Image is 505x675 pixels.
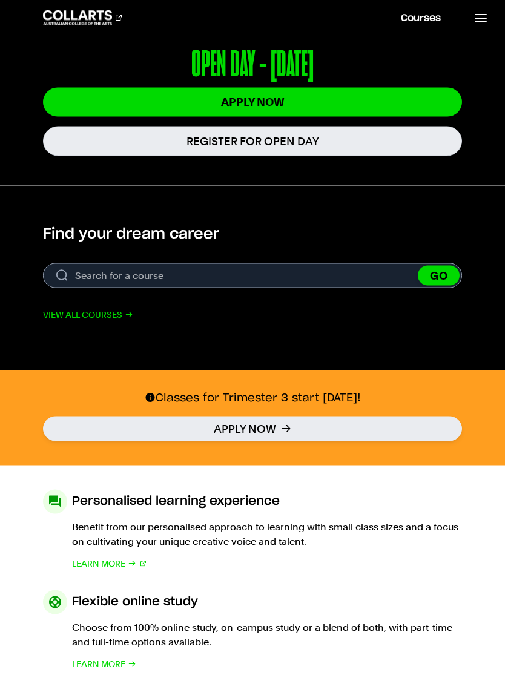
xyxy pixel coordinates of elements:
a: Apply Now [43,417,462,441]
button: GO [418,266,460,286]
input: Search for a course [43,263,462,288]
form: Search [43,263,462,288]
h2: Find your dream career [43,225,219,244]
a: Learn More [72,556,147,571]
div: Go to homepage [43,10,122,25]
a: Apply Now [43,88,462,116]
a: View all courses [43,308,133,322]
span: Learn More [72,556,125,571]
h3: Personalised learning experience [72,490,280,513]
a: Learn More [72,657,136,671]
p: Choose from 100% online study, on-campus study or a blend of both, with part-time and full-time o... [72,621,462,650]
span: Learn More [72,657,125,671]
p: OPEN DAY - [DATE] [43,45,462,85]
p: Classes for Trimester 3 start [DATE]! [145,390,361,407]
a: Register for Open Day [43,127,462,156]
h3: Flexible online study [72,590,198,613]
p: Benefit from our personalised approach to learning with small class sizes and a focus on cultivat... [72,520,462,549]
